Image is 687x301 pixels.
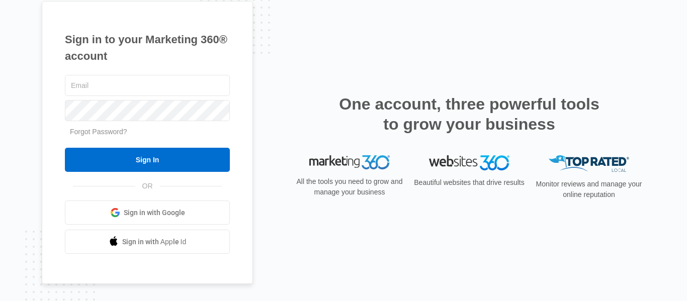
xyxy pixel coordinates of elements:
p: Monitor reviews and manage your online reputation [533,179,645,200]
h1: Sign in to your Marketing 360® account [65,31,230,64]
h2: One account, three powerful tools to grow your business [336,94,603,134]
span: Sign in with Apple Id [122,237,187,247]
img: Websites 360 [429,155,509,170]
a: Sign in with Apple Id [65,230,230,254]
input: Sign In [65,148,230,172]
img: Top Rated Local [549,155,629,172]
span: Sign in with Google [124,208,185,218]
p: All the tools you need to grow and manage your business [293,176,406,197]
a: Sign in with Google [65,200,230,225]
img: Marketing 360 [309,155,390,169]
p: Beautiful websites that drive results [413,177,526,188]
a: Forgot Password? [70,128,127,136]
input: Email [65,75,230,96]
span: OR [135,181,160,191]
